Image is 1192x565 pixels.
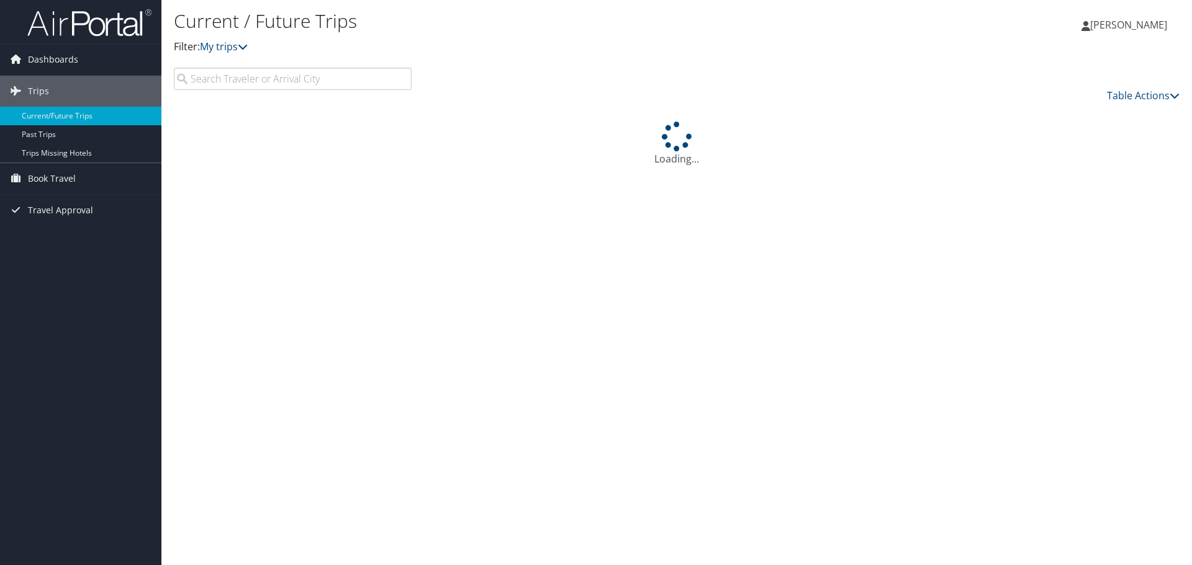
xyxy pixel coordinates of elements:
p: Filter: [174,39,844,55]
h1: Current / Future Trips [174,8,844,34]
span: [PERSON_NAME] [1090,18,1167,32]
span: Trips [28,76,49,107]
a: Table Actions [1107,89,1180,102]
span: Book Travel [28,163,76,194]
img: airportal-logo.png [27,8,151,37]
div: Loading... [174,122,1180,166]
input: Search Traveler or Arrival City [174,68,412,90]
span: Dashboards [28,44,78,75]
a: [PERSON_NAME] [1081,6,1180,43]
a: My trips [200,40,248,53]
span: Travel Approval [28,195,93,226]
